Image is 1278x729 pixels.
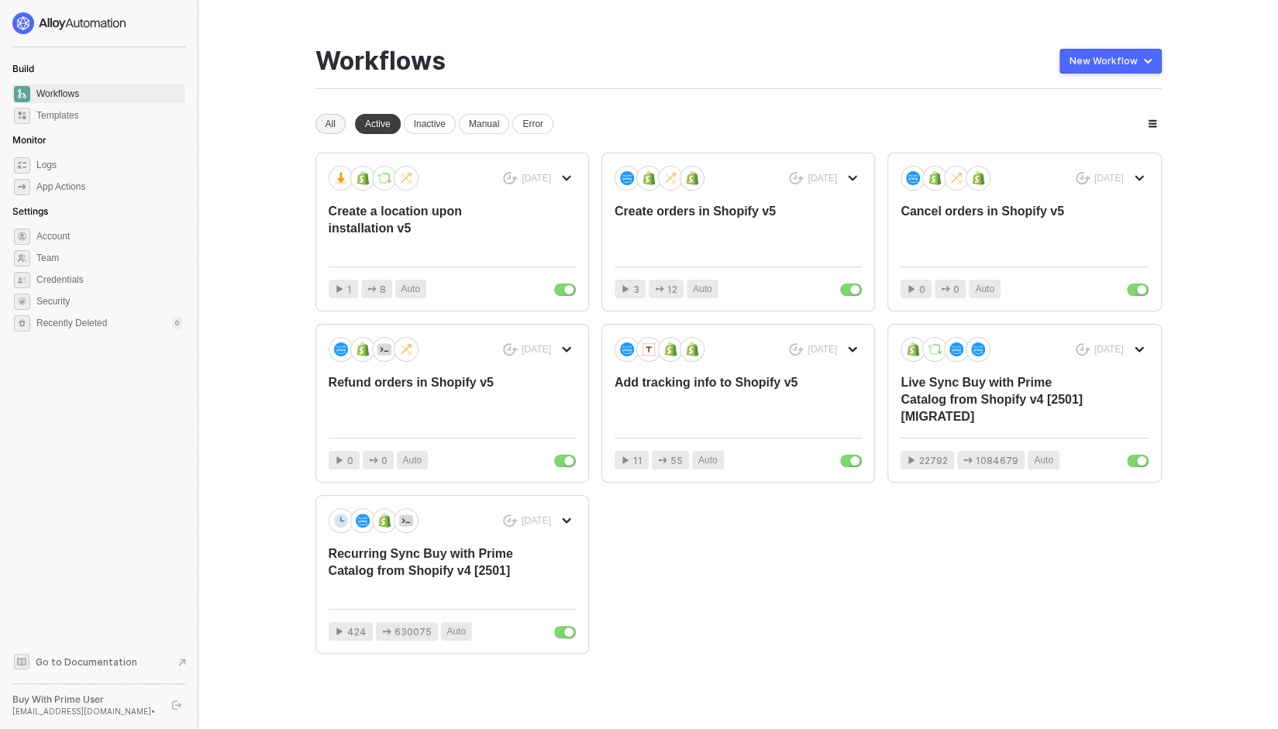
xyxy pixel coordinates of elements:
[14,229,30,245] span: settings
[377,514,391,528] img: icon
[633,453,642,468] span: 11
[941,284,950,294] span: icon-app-actions
[919,453,948,468] span: 22792
[620,171,634,185] img: icon
[315,46,446,76] div: Workflows
[642,171,656,185] img: icon
[377,171,391,185] img: icon
[329,203,526,254] div: Create a location upon installation v5
[367,284,377,294] span: icon-app-actions
[380,282,386,297] span: 8
[971,171,985,185] img: icon
[36,655,137,669] span: Go to Documentation
[670,453,683,468] span: 55
[12,706,158,717] div: [EMAIL_ADDRESS][DOMAIN_NAME] •
[901,203,1098,254] div: Cancel orders in Shopify v5
[459,114,509,134] div: Manual
[334,171,348,185] img: icon
[347,453,353,468] span: 0
[522,514,551,528] div: [DATE]
[1135,345,1144,354] span: icon-arrow-down
[789,343,804,356] span: icon-success-page
[901,374,1098,425] div: Live Sync Buy with Prime Catalog from Shopify v4 [2501] [MIGRATED]
[963,456,973,465] span: icon-app-actions
[382,627,391,636] span: icon-app-actions
[36,84,182,103] span: Workflows
[503,514,518,528] span: icon-success-page
[685,342,699,356] img: icon
[1135,174,1144,183] span: icon-arrow-down
[329,374,526,425] div: Refund orders in Shopify v5
[356,514,370,528] img: icon
[329,545,526,597] div: Recurring Sync Buy with Prime Catalog from Shopify v4 [2501]
[401,282,421,297] span: Auto
[975,282,994,297] span: Auto
[36,317,107,330] span: Recently Deleted
[1076,343,1090,356] span: icon-success-page
[693,282,712,297] span: Auto
[976,453,1018,468] span: 1084679
[658,456,667,465] span: icon-app-actions
[399,171,413,185] img: icon
[172,700,181,710] span: logout
[953,282,959,297] span: 0
[403,453,422,468] span: Auto
[12,12,127,34] img: logo
[174,655,190,670] span: document-arrow
[12,134,47,146] span: Monitor
[356,171,370,185] img: icon
[172,317,182,329] div: 0
[334,514,348,528] img: icon
[655,284,664,294] span: icon-app-actions
[1076,172,1090,185] span: icon-success-page
[14,86,30,102] span: dashboard
[377,342,391,356] img: icon
[334,342,348,356] img: icon
[12,205,48,217] span: Settings
[698,453,718,468] span: Auto
[503,172,518,185] span: icon-success-page
[663,342,677,356] img: icon
[562,516,571,525] span: icon-arrow-down
[381,453,388,468] span: 0
[355,114,401,134] div: Active
[949,342,963,356] img: icon
[36,156,182,174] span: Logs
[928,171,942,185] img: icon
[404,114,456,134] div: Inactive
[848,345,857,354] span: icon-arrow-down
[14,157,30,174] span: icon-logs
[685,171,699,185] img: icon
[906,342,920,356] img: icon
[14,179,30,195] span: icon-app-actions
[620,342,634,356] img: icon
[12,693,158,706] div: Buy With Prime User
[512,114,553,134] div: Error
[14,654,29,669] span: documentation
[949,171,963,185] img: icon
[503,343,518,356] span: icon-success-page
[36,292,182,311] span: Security
[12,12,185,34] a: logo
[522,343,551,356] div: [DATE]
[928,342,942,356] img: icon
[394,624,432,639] span: 630075
[1034,453,1053,468] span: Auto
[808,343,837,356] div: [DATE]
[642,342,656,356] img: icon
[1094,343,1124,356] div: [DATE]
[971,342,985,356] img: icon
[36,181,85,194] div: App Actions
[14,272,30,288] span: credentials
[663,171,677,185] img: icon
[562,174,571,183] span: icon-arrow-down
[399,514,413,528] img: icon
[447,624,467,639] span: Auto
[14,294,30,310] span: security
[399,342,413,356] img: icon
[347,624,367,639] span: 424
[347,282,352,297] span: 1
[36,227,182,246] span: Account
[562,345,571,354] span: icon-arrow-down
[633,282,639,297] span: 3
